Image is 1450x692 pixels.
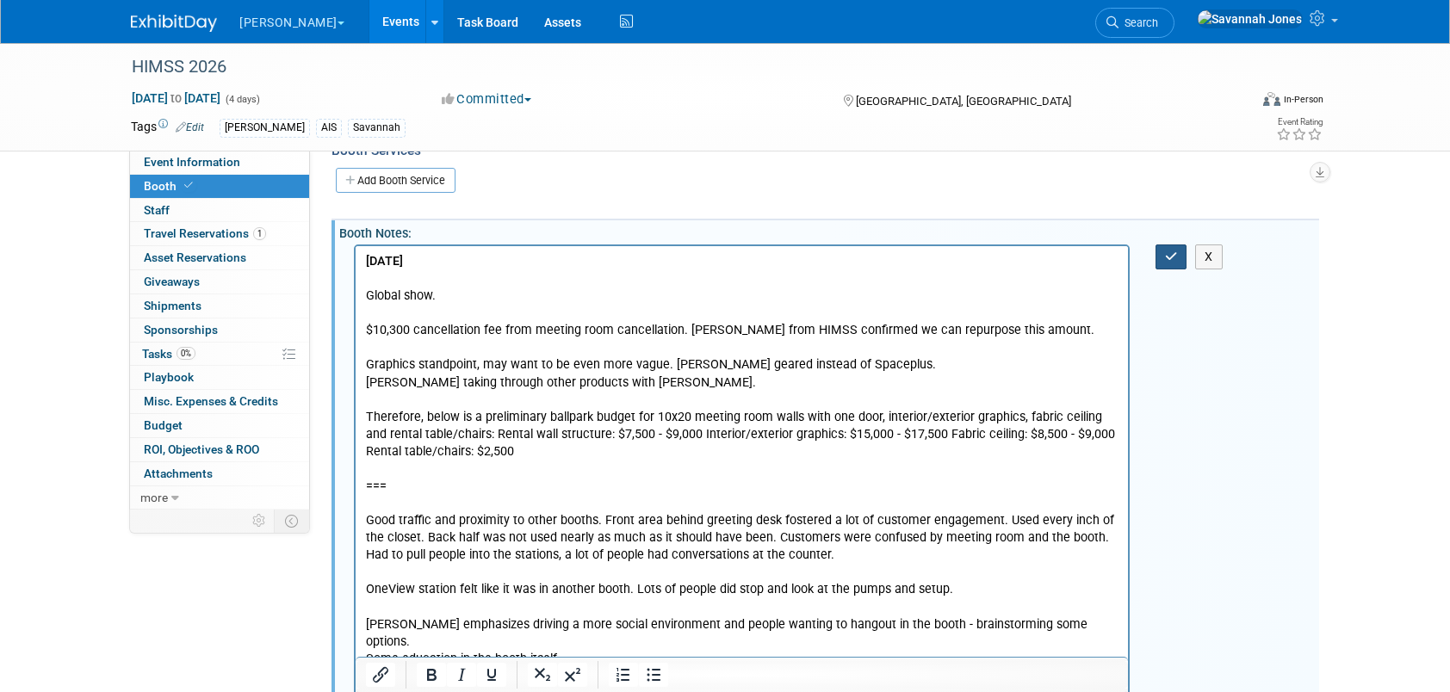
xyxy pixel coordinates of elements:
div: In-Person [1283,93,1323,106]
span: Event Information [144,155,240,169]
a: Misc. Expenses & Credits [130,390,309,413]
a: Sponsorships [130,318,309,342]
span: Search [1118,16,1158,29]
button: Committed [436,90,538,108]
button: Insert/edit link [366,663,395,687]
button: Italic [447,663,476,687]
span: more [140,491,168,504]
div: Savannah [348,119,406,137]
img: Savannah Jones [1197,9,1303,28]
span: (4 days) [224,94,260,105]
div: HIMSS 2026 [126,52,1222,83]
a: Event Information [130,151,309,174]
td: Personalize Event Tab Strip [245,510,275,532]
a: Playbook [130,366,309,389]
a: Asset Reservations [130,246,309,269]
a: Giveaways [130,270,309,293]
button: Underline [477,663,506,687]
button: Bold [417,663,446,687]
td: Tags [131,118,204,138]
span: Giveaways [144,275,200,288]
span: Sponsorships [144,323,218,337]
div: Event Format [1146,90,1323,115]
span: [GEOGRAPHIC_DATA], [GEOGRAPHIC_DATA] [856,95,1071,108]
a: Attachments [130,462,309,485]
span: [DATE] [DATE] [131,90,221,106]
span: Shipments [144,299,201,312]
a: Shipments [130,294,309,318]
span: Staff [144,203,170,217]
td: Toggle Event Tabs [275,510,310,532]
span: Misc. Expenses & Credits [144,394,278,408]
span: to [168,91,184,105]
button: Numbered list [609,663,638,687]
img: ExhibitDay [131,15,217,32]
img: Format-Inperson.png [1263,92,1280,106]
a: Booth [130,175,309,198]
span: Asset Reservations [144,250,246,264]
span: Playbook [144,370,194,384]
span: Budget [144,418,183,432]
button: Bullet list [639,663,668,687]
div: Booth Notes: [339,220,1319,242]
button: Subscript [528,663,557,687]
span: Travel Reservations [144,226,266,240]
a: Edit [176,121,204,133]
span: Tasks [142,347,195,361]
a: Search [1095,8,1174,38]
a: Add Booth Service [336,168,455,193]
span: Booth [144,179,196,193]
div: [PERSON_NAME] [220,119,310,137]
button: X [1195,244,1223,269]
i: Booth reservation complete [184,181,193,190]
span: ROI, Objectives & ROO [144,442,259,456]
button: Superscript [558,663,587,687]
span: Attachments [144,466,213,480]
a: ROI, Objectives & ROO [130,438,309,461]
a: Travel Reservations1 [130,222,309,245]
a: Staff [130,199,309,222]
span: 1 [253,227,266,240]
a: more [130,486,309,510]
a: Budget [130,414,309,437]
span: 0% [177,347,195,360]
a: Tasks0% [130,343,309,366]
div: Event Rating [1276,118,1323,127]
div: AIS [316,119,342,137]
